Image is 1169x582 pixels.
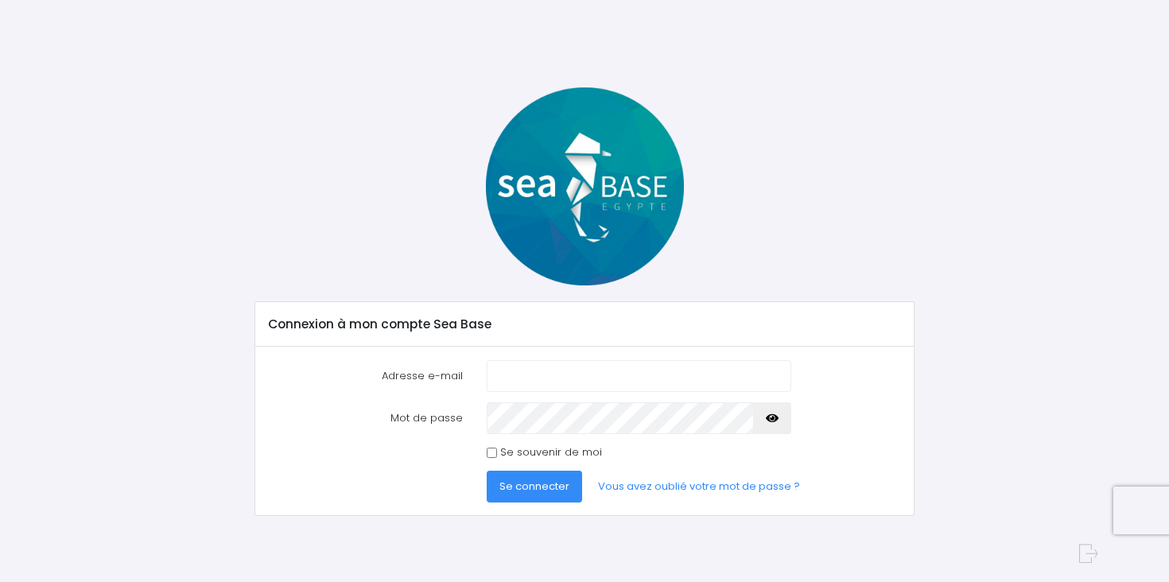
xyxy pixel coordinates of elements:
label: Se souvenir de moi [500,444,602,460]
button: Se connecter [487,471,582,502]
span: Se connecter [499,479,569,494]
label: Adresse e-mail [256,360,475,392]
a: Vous avez oublié votre mot de passe ? [585,471,813,502]
div: Connexion à mon compte Sea Base [255,302,914,347]
label: Mot de passe [256,402,475,434]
